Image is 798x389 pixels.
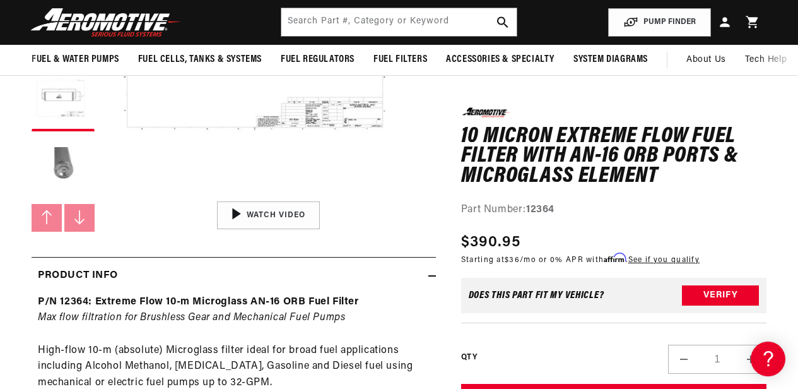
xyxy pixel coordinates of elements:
summary: Fuel Cells, Tanks & Systems [129,45,271,75]
button: PUMP FINDER [608,8,711,37]
h1: 10 Micron Extreme Flow Fuel Filter with AN-16 ORB Ports & Microglass Element [461,126,766,186]
span: About Us [686,55,726,64]
button: Load image 5 in gallery view [32,138,95,201]
summary: System Diagrams [564,45,657,75]
a: EFI Regulators [13,160,240,179]
span: Fuel Cells, Tanks & Systems [138,53,262,66]
a: About Us [677,45,736,75]
summary: Tech Help [736,45,796,75]
span: Accessories & Specialty [446,53,554,66]
button: Load image 4 in gallery view [32,68,95,131]
button: search button [489,8,517,36]
div: Does This part fit My vehicle? [469,290,604,301]
span: System Diagrams [573,53,648,66]
div: General [13,88,240,100]
p: Starting at /mo or 0% APR with . [461,253,700,265]
strong: 12364 [526,205,554,215]
a: See if you qualify - Learn more about Affirm Financing (opens in modal) [628,256,700,263]
span: Fuel & Water Pumps [32,53,119,66]
summary: Accessories & Specialty [437,45,564,75]
a: POWERED BY ENCHANT [173,364,243,376]
img: Aeromotive | Tech Tips: filter quality check [173,162,364,269]
input: Search by Part Number, Category or Keyword [281,8,517,36]
summary: Fuel Regulators [271,45,364,75]
span: Fuel Filters [373,53,427,66]
button: Slide right [64,204,95,232]
button: Verify [682,285,759,306]
a: Carbureted Fuel Pumps [13,179,240,199]
em: Max flow filtration for Brushless Gear and Mechanical Fuel Pumps [38,313,345,323]
span: Fuel Regulators [281,53,355,66]
button: Slide left [32,204,62,232]
a: EFI Fuel Pumps [13,218,240,238]
label: QTY [461,352,477,363]
summary: Product Info [32,258,436,294]
a: Carbureted Regulators [13,199,240,218]
summary: Fuel Filters [364,45,437,75]
a: 340 Stealth Fuel Pumps [13,238,240,258]
span: Affirm [604,253,626,262]
img: Aeromotive [27,8,185,37]
strong: P/N 12364: Extreme Flow 10-m Microglass AN-16 ORB Fuel Filter [38,297,359,307]
span: $390.95 [461,230,520,253]
div: Part Number: [461,202,766,218]
h2: Product Info [38,268,117,284]
button: Contact Us [13,338,240,360]
summary: Fuel & Water Pumps [22,45,129,75]
a: Getting Started [13,107,240,127]
span: $36 [505,256,520,263]
span: Tech Help [745,53,787,67]
div: Frequently Asked Questions [13,140,240,152]
a: Brushless Fuel Pumps [13,258,240,278]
